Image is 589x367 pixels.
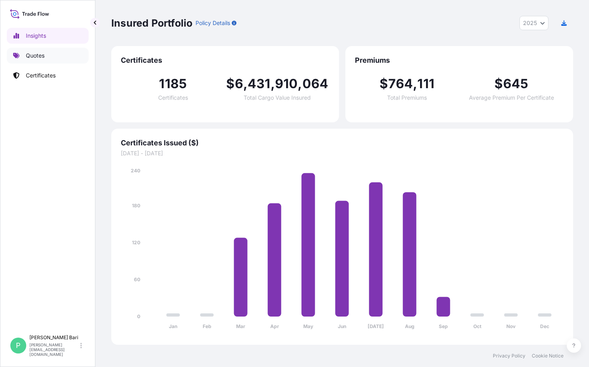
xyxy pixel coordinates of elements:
tspan: Jan [169,323,177,329]
span: , [243,77,248,90]
tspan: Feb [203,323,211,329]
span: 111 [417,77,434,90]
span: P [16,342,21,350]
p: Insured Portfolio [111,17,192,29]
span: Total Premiums [387,95,427,100]
tspan: Oct [473,323,482,329]
tspan: 60 [134,276,140,282]
tspan: Mar [236,323,245,329]
span: , [298,77,302,90]
tspan: Apr [270,323,279,329]
a: Quotes [7,48,89,64]
tspan: 120 [132,240,140,245]
span: , [271,77,275,90]
a: Insights [7,28,89,44]
span: 645 [503,77,529,90]
button: Year Selector [519,16,548,30]
p: Quotes [26,52,45,60]
span: [DATE] - [DATE] [121,149,564,157]
span: Certificates Issued ($) [121,138,564,148]
span: 2025 [523,19,537,27]
span: 6 [235,77,243,90]
span: $ [380,77,388,90]
span: , [413,77,417,90]
p: [PERSON_NAME] Bari [29,334,79,341]
span: $ [494,77,503,90]
p: Policy Details [196,19,230,27]
tspan: [DATE] [368,323,384,329]
p: [PERSON_NAME][EMAIL_ADDRESS][DOMAIN_NAME] [29,342,79,357]
tspan: Nov [506,323,516,329]
span: 764 [388,77,413,90]
tspan: 0 [137,313,140,319]
tspan: Aug [405,323,415,329]
span: 910 [275,77,298,90]
span: Certificates [158,95,188,100]
span: Total Cargo Value Insured [244,95,311,100]
a: Cookie Notice [532,353,564,359]
span: 1185 [159,77,187,90]
span: 064 [302,77,329,90]
tspan: May [303,323,314,329]
a: Privacy Policy [493,353,525,359]
span: Certificates [121,56,329,65]
a: Certificates [7,68,89,83]
span: $ [226,77,234,90]
tspan: Jun [338,323,346,329]
tspan: 240 [131,168,140,174]
tspan: Dec [540,323,549,329]
span: Average Premium Per Certificate [469,95,554,100]
p: Insights [26,32,46,40]
tspan: 180 [132,203,140,209]
tspan: Sep [439,323,448,329]
span: Premiums [355,56,564,65]
span: 431 [248,77,271,90]
p: Certificates [26,71,56,79]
